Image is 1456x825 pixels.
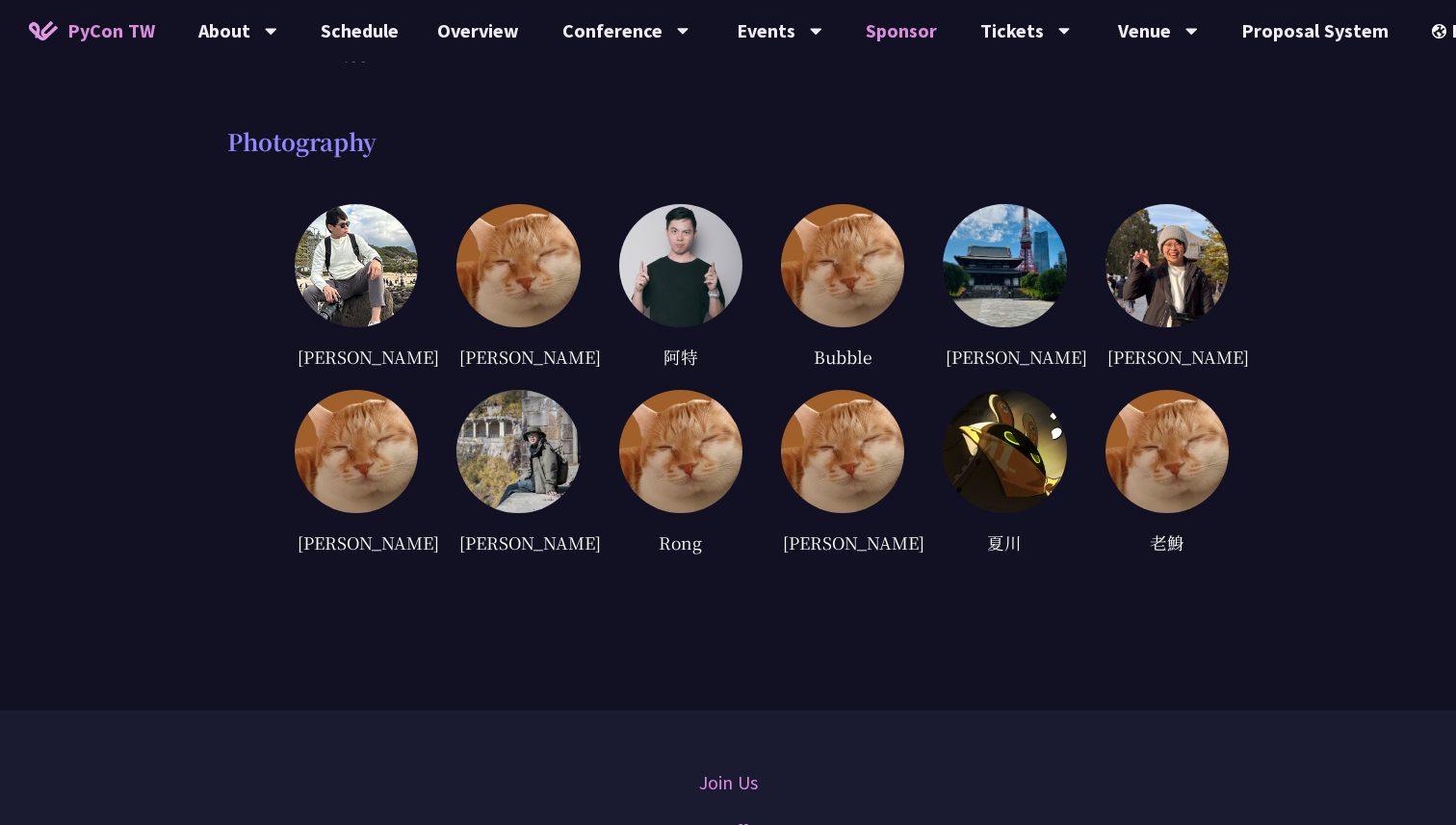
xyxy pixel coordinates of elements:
[295,528,418,556] div: [PERSON_NAME]
[1105,342,1229,371] div: [PERSON_NAME]
[781,204,904,327] img: default.0dba411.jpg
[1105,528,1229,556] div: 老鯓
[943,528,1066,556] div: 夏川
[943,342,1066,371] div: [PERSON_NAME]
[1105,390,1229,513] img: default.0dba411.jpg
[619,204,742,327] img: Atlas.56d6349.jpg
[781,528,904,556] div: [PERSON_NAME]
[619,390,742,513] img: default.0dba411.jpg
[781,342,904,371] div: Bubble
[781,390,904,513] img: default.0dba411.jpg
[1105,204,1229,327] img: Ray.5e377e7.jpg
[619,342,742,371] div: 阿特
[295,390,418,513] img: default.0dba411.jpg
[456,528,580,556] div: [PERSON_NAME]
[943,390,1066,513] img: %E5%A4%8F%E5%B7%9D.c316b51.jpg
[456,204,580,327] img: default.0dba411.jpg
[29,21,58,40] img: Home icon of PyCon TW 2025
[295,204,418,327] img: Andy.1ce1175.jpg
[295,342,418,371] div: [PERSON_NAME]
[1432,24,1451,39] img: Locale Icon
[456,342,580,371] div: [PERSON_NAME]
[227,127,1229,156] div: Photography
[699,768,758,797] a: Join Us
[67,16,155,45] span: PyCon TW
[10,7,174,55] a: PyCon TW
[456,390,580,513] img: %E5%B0%8F%E5%82%91.8e41d4d.jpg
[943,204,1066,327] img: YOKO.5b0e2ae.jpeg
[619,528,742,556] div: Rong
